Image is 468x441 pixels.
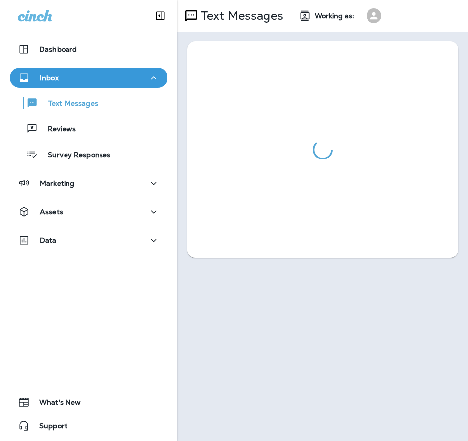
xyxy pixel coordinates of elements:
[10,392,167,412] button: What's New
[10,416,167,436] button: Support
[30,422,67,434] span: Support
[40,236,57,244] p: Data
[10,202,167,221] button: Assets
[40,208,63,216] p: Assets
[40,74,59,82] p: Inbox
[10,173,167,193] button: Marketing
[38,99,98,109] p: Text Messages
[10,93,167,113] button: Text Messages
[38,151,110,160] p: Survey Responses
[10,144,167,164] button: Survey Responses
[10,118,167,139] button: Reviews
[40,179,74,187] p: Marketing
[39,45,77,53] p: Dashboard
[315,12,357,20] span: Working as:
[10,39,167,59] button: Dashboard
[38,125,76,134] p: Reviews
[30,398,81,410] span: What's New
[197,8,283,23] p: Text Messages
[10,230,167,250] button: Data
[10,68,167,88] button: Inbox
[146,6,174,26] button: Collapse Sidebar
